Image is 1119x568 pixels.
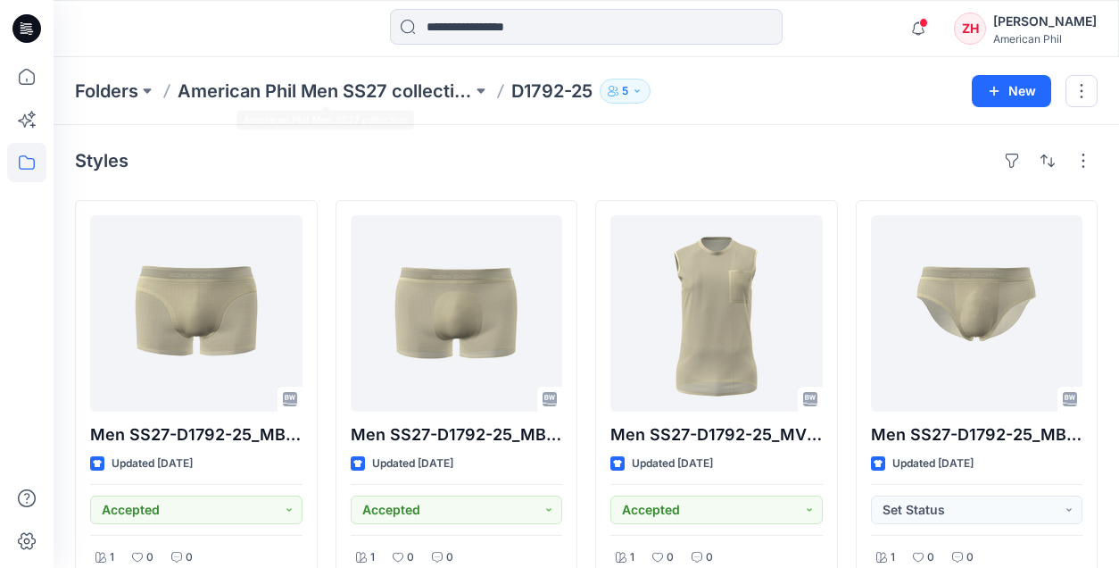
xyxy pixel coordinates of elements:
[351,422,563,447] p: Men SS27-D1792-25_MB30950A
[351,215,563,412] a: Men SS27-D1792-25_MB30950A
[178,79,472,104] a: American Phil Men SS27 collection
[966,548,974,567] p: 0
[993,11,1097,32] div: [PERSON_NAME]
[632,455,713,473] p: Updated [DATE]
[927,548,934,567] p: 0
[370,548,375,567] p: 1
[90,215,303,412] a: Men SS27-D1792-25_MB30953A
[446,548,453,567] p: 0
[600,79,651,104] button: 5
[871,422,1083,447] p: Men SS27-D1792-25_MB30952A
[610,422,823,447] p: Men SS27-D1792-25_MV50397C
[891,548,895,567] p: 1
[372,455,453,473] p: Updated [DATE]
[667,548,674,567] p: 0
[630,548,634,567] p: 1
[110,548,114,567] p: 1
[706,548,713,567] p: 0
[622,81,628,101] p: 5
[146,548,153,567] p: 0
[993,32,1097,46] div: American Phil
[75,79,138,104] a: Folders
[610,215,823,412] a: Men SS27-D1792-25_MV50397C
[75,150,128,171] h4: Styles
[972,75,1051,107] button: New
[954,13,986,45] div: ZH
[511,79,593,104] p: D1792-25
[871,215,1083,412] a: Men SS27-D1792-25_MB30952A
[112,455,193,473] p: Updated [DATE]
[90,422,303,447] p: Men SS27-D1792-25_MB30953A
[407,548,414,567] p: 0
[186,548,193,567] p: 0
[892,455,974,473] p: Updated [DATE]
